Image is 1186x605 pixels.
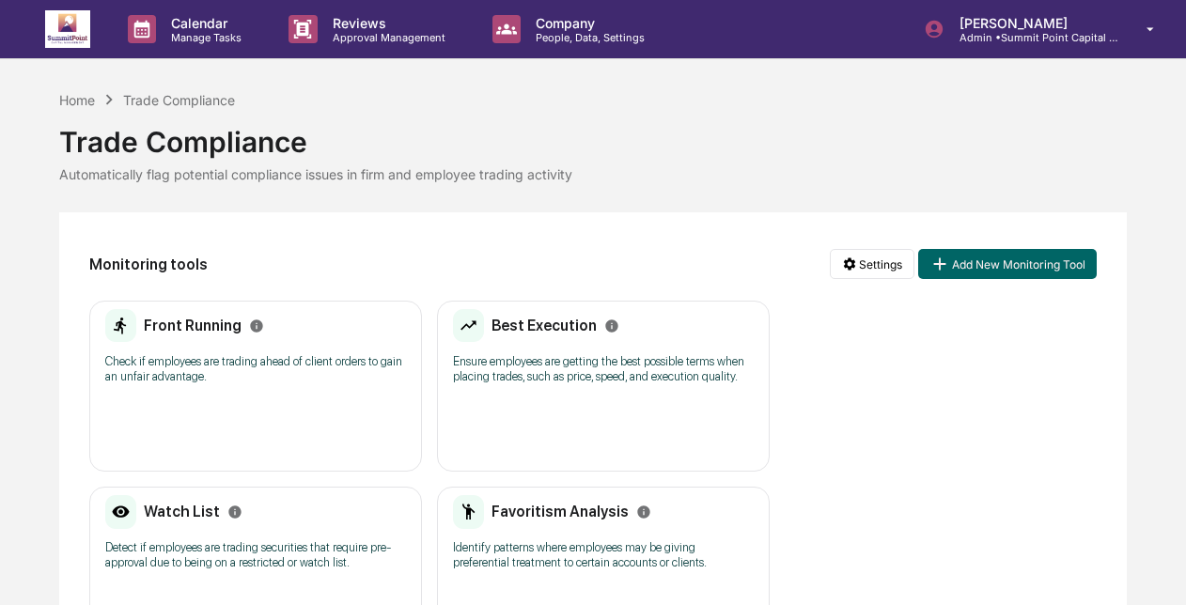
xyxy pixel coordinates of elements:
p: Reviews [318,15,455,31]
button: Settings [830,249,914,279]
p: People, Data, Settings [521,31,654,44]
p: Identify patterns where employees may be giving preferential treatment to certain accounts or cli... [453,540,754,570]
div: Trade Compliance [59,110,1127,159]
div: Automatically flag potential compliance issues in firm and employee trading activity [59,166,1127,182]
p: Admin • Summit Point Capital Management [944,31,1119,44]
svg: Info [227,504,242,520]
p: Approval Management [318,31,455,44]
button: Add New Monitoring Tool [918,249,1097,279]
p: Manage Tasks [156,31,251,44]
p: Check if employees are trading ahead of client orders to gain an unfair advantage. [105,354,406,384]
h2: Front Running [144,317,242,334]
p: Company [521,15,654,31]
p: Detect if employees are trading securities that require pre-approval due to being on a restricted... [105,540,406,570]
h2: Best Execution [492,317,597,334]
svg: Info [636,504,651,520]
h2: Monitoring tools [89,256,208,273]
h2: Favoritism Analysis [492,503,629,520]
div: Trade Compliance [123,92,235,108]
p: Calendar [156,15,251,31]
svg: Info [249,318,264,334]
h2: Watch List [144,503,220,520]
p: [PERSON_NAME] [944,15,1119,31]
img: logo [45,10,90,48]
p: Ensure employees are getting the best possible terms when placing trades, such as price, speed, a... [453,354,754,384]
div: Home [59,92,95,108]
svg: Info [604,318,619,334]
